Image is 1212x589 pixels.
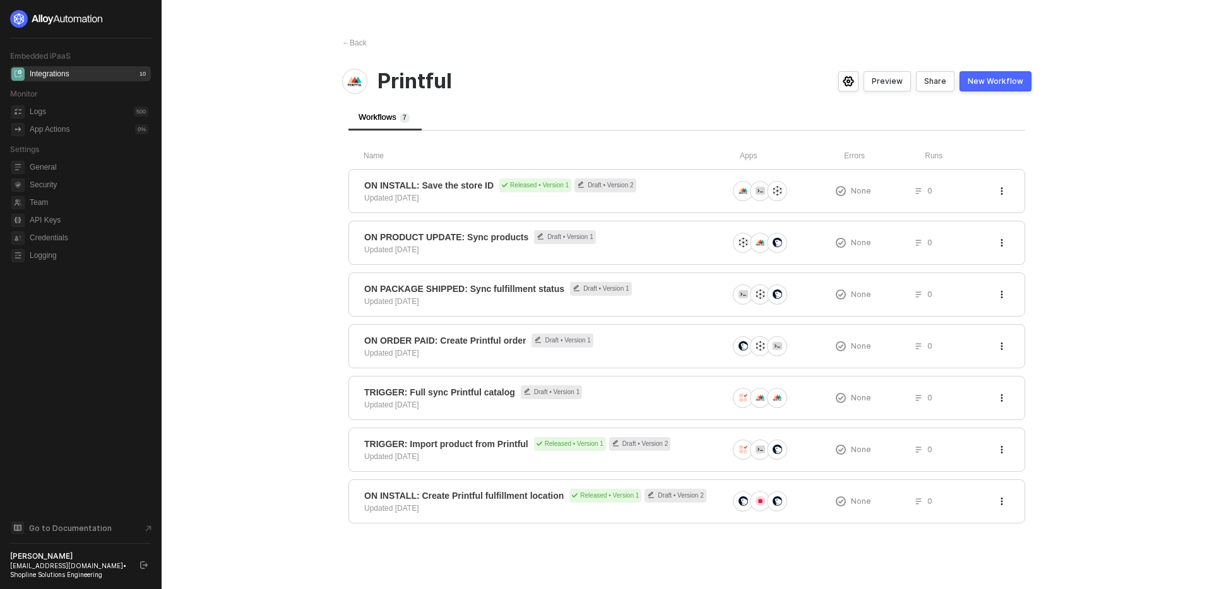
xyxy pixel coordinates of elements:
[756,186,765,195] img: icon
[872,76,903,86] div: Preview
[927,444,932,455] span: 0
[915,394,922,402] span: icon-list
[773,445,782,454] img: icon
[836,289,846,300] span: icon-exclamation
[137,69,148,79] div: 10
[29,523,112,534] span: Go to Documentation
[739,238,748,247] img: icon
[11,105,25,119] span: icon-logs
[645,489,706,503] div: Draft • Version 2
[773,289,782,299] img: icon
[532,334,593,347] span: Draft • Version 1
[364,347,419,359] div: Updated [DATE]
[851,237,871,248] span: None
[364,438,528,450] span: TRIGGER: Import product from Printful
[609,437,670,451] div: Draft • Version 2
[140,561,148,569] span: logout
[843,76,854,86] span: icon-settings
[851,392,871,403] span: None
[10,561,129,579] div: [EMAIL_ADDRESS][DOMAIN_NAME] • Shopline Solutions Engineering
[134,107,148,117] div: 500
[927,392,932,403] span: 0
[364,451,419,462] div: Updated [DATE]
[773,496,782,506] img: icon
[773,393,782,402] img: icon
[851,341,871,351] span: None
[756,341,765,351] img: icon
[968,76,1023,86] div: New Workflow
[740,151,844,161] div: Apps
[927,341,932,351] span: 0
[924,76,946,86] div: Share
[569,489,641,503] div: Released • Version 1
[739,496,748,506] img: icon
[927,237,932,248] span: 0
[927,185,932,196] span: 0
[135,124,148,134] div: 0 %
[915,446,922,453] span: icon-list
[364,489,564,502] span: ON INSTALL: Create Printful fulfillment location
[11,196,25,209] span: team
[916,71,954,91] button: Share
[11,67,25,81] span: integrations
[30,107,46,117] div: Logs
[364,334,526,347] span: ON ORDER PAID: Create Printful order
[10,51,71,61] span: Embedded iPaaS
[739,289,748,299] img: icon
[851,289,871,300] span: None
[915,187,922,195] span: icon-list
[30,195,148,210] span: Team
[364,244,419,255] div: Updated [DATE]
[30,160,148,175] span: General
[30,248,148,263] span: Logging
[30,213,148,228] span: API Keys
[836,186,846,196] span: icon-exclamation
[364,283,564,295] span: ON PACKAGE SHIPPED: Sync fulfillment status
[756,496,765,506] img: icon
[30,124,69,135] div: App Actions
[142,522,155,535] span: document-arrow
[844,151,925,161] div: Errors
[756,238,765,247] img: icon
[534,437,606,451] div: Released • Version 1
[403,114,407,121] span: 7
[11,249,25,262] span: logging
[851,444,871,455] span: None
[739,186,748,195] img: icon
[377,69,452,93] span: Printful
[30,230,148,245] span: Credentials
[10,89,38,98] span: Monitor
[347,74,362,89] img: integration-icon
[756,393,765,402] img: icon
[915,291,922,298] span: icon-list
[864,71,911,91] button: Preview
[11,214,25,227] span: api-key
[30,69,69,79] div: Integrations
[364,296,419,307] div: Updated [DATE]
[739,393,748,402] img: icon
[10,144,39,154] span: Settings
[342,38,367,49] div: Back
[364,151,740,161] div: Name
[364,231,528,243] span: ON PRODUCT UPDATE: Sync products
[773,238,782,247] img: icon
[521,385,582,399] span: Draft • Version 1
[927,496,932,506] span: 0
[836,238,846,248] span: icon-exclamation
[915,239,922,247] span: icon-list
[364,192,419,204] div: Updated [DATE]
[756,289,765,299] img: icon
[30,177,148,192] span: Security
[773,341,782,351] img: icon
[499,178,571,192] div: Released • Version 1
[836,393,846,403] span: icon-exclamation
[10,520,151,535] a: Knowledge Base
[11,231,25,245] span: credentials
[10,10,151,28] a: logo
[915,342,922,350] span: icon-list
[739,445,748,454] img: icon
[851,185,871,196] span: None
[927,289,932,300] span: 0
[836,445,846,455] span: icon-exclamation
[11,522,24,534] span: documentation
